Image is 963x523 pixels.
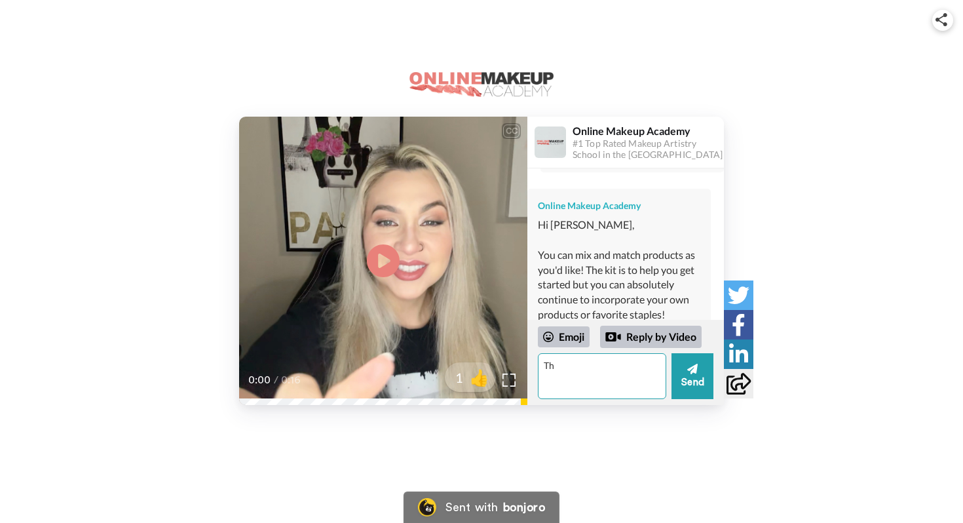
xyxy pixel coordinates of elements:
span: 0:00 [248,372,271,388]
div: Hi [PERSON_NAME], You can mix and match products as you'd like! The kit is to help you get starte... [538,218,700,322]
span: / [274,372,278,388]
textarea: Thi [538,353,666,399]
img: Profile Image [535,126,566,158]
span: 0:16 [281,372,304,388]
div: #1 Top Rated Makeup Artistry School in the [GEOGRAPHIC_DATA] [573,138,723,161]
span: 👍 [463,367,496,388]
div: Online Makeup Academy [573,125,723,137]
img: logo [409,72,554,97]
div: Online Makeup Academy [538,199,700,212]
div: Emoji [538,326,590,347]
span: 1 [445,368,463,387]
img: Full screen [502,374,516,387]
div: Reply by Video [605,329,621,345]
div: CC [503,125,519,138]
div: Reply by Video [600,326,702,348]
button: 1👍 [445,362,496,392]
img: ic_share.svg [935,13,947,26]
button: Send [671,353,713,399]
